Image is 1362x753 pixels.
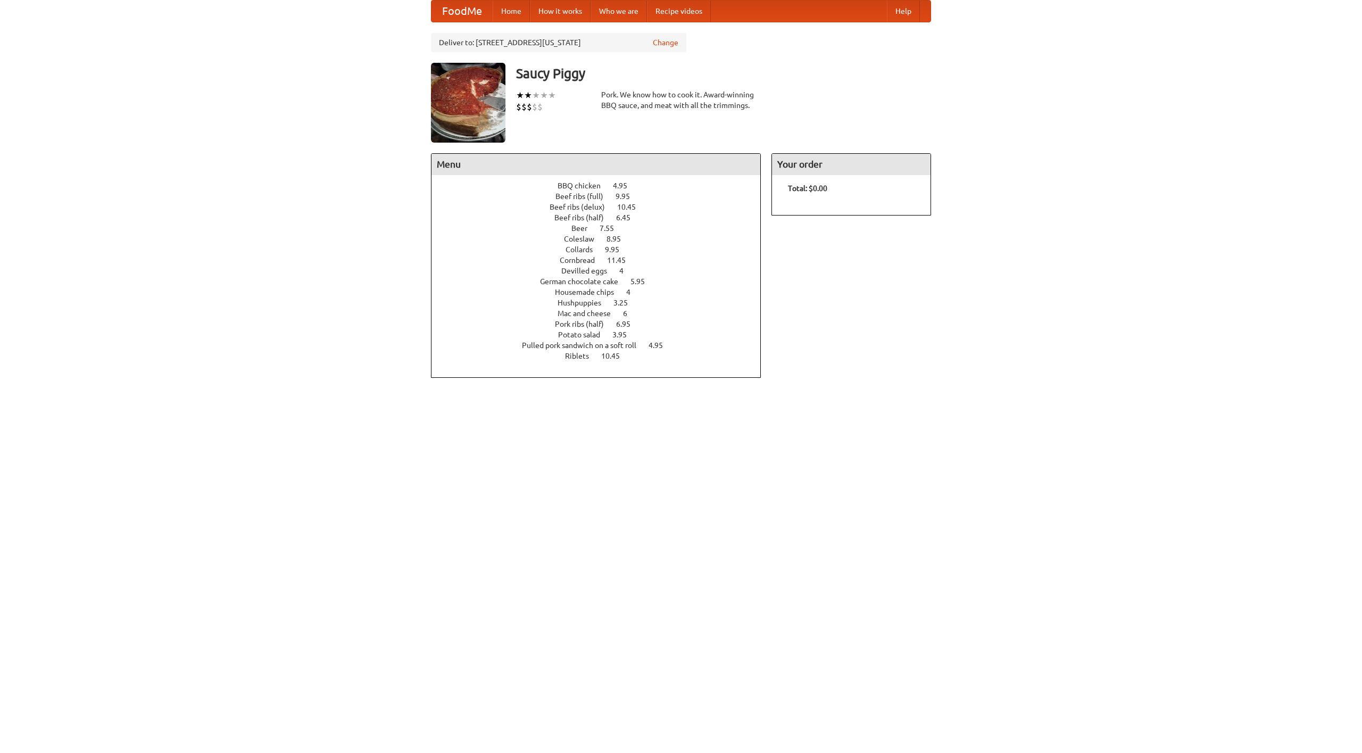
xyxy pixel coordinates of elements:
span: 6.45 [616,213,641,222]
span: 10.45 [601,352,630,360]
a: Potato salad 3.95 [558,330,646,339]
li: $ [516,101,521,113]
div: Pork. We know how to cook it. Award-winning BBQ sauce, and meat with all the trimmings. [601,89,761,111]
a: Beef ribs (delux) 10.45 [550,203,655,211]
a: Hushpuppies 3.25 [558,299,647,307]
span: Potato salad [558,330,611,339]
b: Total: $0.00 [788,184,827,193]
h4: Menu [431,154,760,175]
span: 4 [619,267,634,275]
h3: Saucy Piggy [516,63,931,84]
h4: Your order [772,154,931,175]
a: How it works [530,1,591,22]
span: Beer [571,224,598,233]
span: Hushpuppies [558,299,612,307]
span: Pork ribs (half) [555,320,614,328]
a: Pork ribs (half) 6.95 [555,320,650,328]
a: Devilled eggs 4 [561,267,643,275]
a: Beef ribs (full) 9.95 [555,192,650,201]
li: $ [532,101,537,113]
span: 6.95 [616,320,641,328]
span: 8.95 [607,235,632,243]
a: Change [653,37,678,48]
img: angular.jpg [431,63,505,143]
span: 11.45 [607,256,636,264]
li: $ [521,101,527,113]
a: Mac and cheese 6 [558,309,647,318]
li: ★ [524,89,532,101]
a: Coleslaw 8.95 [564,235,641,243]
span: 6 [623,309,638,318]
span: 4.95 [613,181,638,190]
li: ★ [548,89,556,101]
span: 3.25 [613,299,638,307]
span: Mac and cheese [558,309,621,318]
a: Who we are [591,1,647,22]
a: Pulled pork sandwich on a soft roll 4.95 [522,341,683,350]
span: Beef ribs (half) [554,213,614,222]
span: 10.45 [617,203,646,211]
span: 4.95 [649,341,674,350]
a: Beef ribs (half) 6.45 [554,213,650,222]
span: 9.95 [616,192,641,201]
a: Housemade chips 4 [555,288,650,296]
span: BBQ chicken [558,181,611,190]
li: ★ [516,89,524,101]
li: $ [527,101,532,113]
a: Home [493,1,530,22]
span: 5.95 [630,277,655,286]
span: Coleslaw [564,235,605,243]
a: FoodMe [431,1,493,22]
a: Recipe videos [647,1,711,22]
span: Cornbread [560,256,605,264]
li: ★ [532,89,540,101]
span: German chocolate cake [540,277,629,286]
span: 9.95 [605,245,630,254]
a: Help [887,1,920,22]
a: German chocolate cake 5.95 [540,277,665,286]
li: ★ [540,89,548,101]
span: 4 [626,288,641,296]
a: BBQ chicken 4.95 [558,181,647,190]
span: Beef ribs (delux) [550,203,616,211]
span: Pulled pork sandwich on a soft roll [522,341,647,350]
a: Beer 7.55 [571,224,634,233]
span: Collards [566,245,603,254]
span: Housemade chips [555,288,625,296]
a: Cornbread 11.45 [560,256,645,264]
a: Collards 9.95 [566,245,639,254]
span: Devilled eggs [561,267,618,275]
div: Deliver to: [STREET_ADDRESS][US_STATE] [431,33,686,52]
a: Riblets 10.45 [565,352,640,360]
li: $ [537,101,543,113]
span: Beef ribs (full) [555,192,614,201]
span: 3.95 [612,330,637,339]
span: Riblets [565,352,600,360]
span: 7.55 [600,224,625,233]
